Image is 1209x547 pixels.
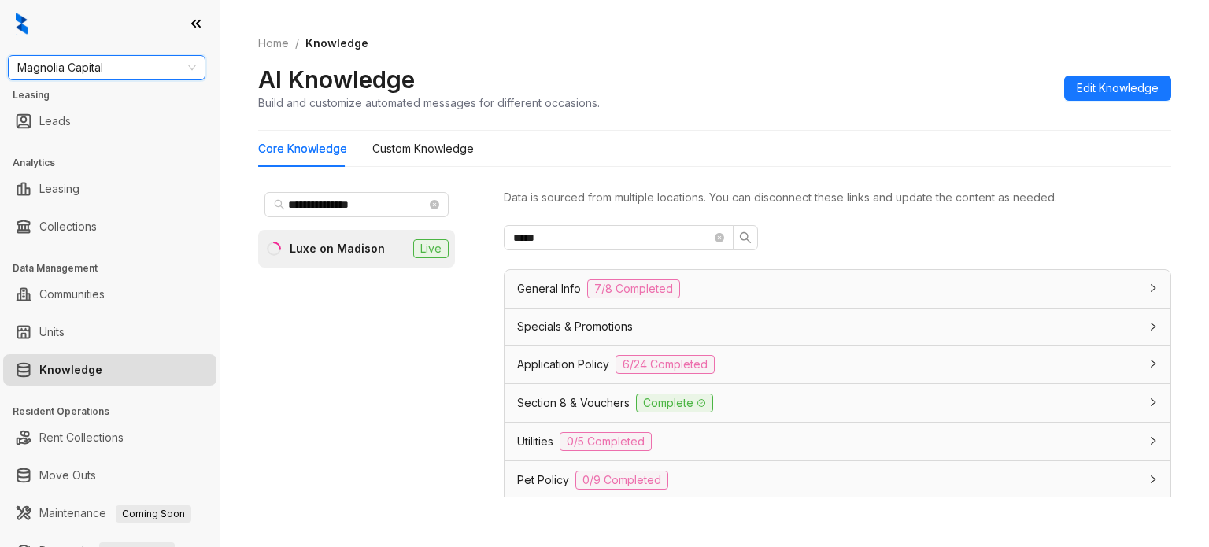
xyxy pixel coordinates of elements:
span: collapsed [1148,283,1158,293]
li: Move Outs [3,460,216,491]
li: Leads [3,105,216,137]
div: Specials & Promotions [505,309,1170,345]
div: Utilities0/5 Completed [505,423,1170,460]
span: Live [413,239,449,258]
span: General Info [517,280,581,298]
a: Rent Collections [39,422,124,453]
span: 7/8 Completed [587,279,680,298]
a: Leads [39,105,71,137]
span: close-circle [715,233,724,242]
li: / [295,35,299,52]
li: Collections [3,211,216,242]
span: Magnolia Capital [17,56,196,79]
span: Application Policy [517,356,609,373]
div: Data is sourced from multiple locations. You can disconnect these links and update the content as... [504,189,1171,206]
button: Edit Knowledge [1064,76,1171,101]
div: Core Knowledge [258,140,347,157]
a: Units [39,316,65,348]
span: Complete [636,394,713,412]
img: logo [16,13,28,35]
span: Knowledge [305,36,368,50]
span: close-circle [430,200,439,209]
span: Utilities [517,433,553,450]
span: collapsed [1148,397,1158,407]
a: Collections [39,211,97,242]
a: Leasing [39,173,79,205]
span: Section 8 & Vouchers [517,394,630,412]
li: Units [3,316,216,348]
span: search [739,231,752,244]
div: Section 8 & VouchersComplete [505,384,1170,422]
div: Build and customize automated messages for different occasions. [258,94,600,111]
li: Communities [3,279,216,310]
li: Rent Collections [3,422,216,453]
span: collapsed [1148,436,1158,445]
span: search [274,199,285,210]
h3: Leasing [13,88,220,102]
div: Custom Knowledge [372,140,474,157]
span: Coming Soon [116,505,191,523]
div: Pet Policy0/9 Completed [505,461,1170,499]
a: Communities [39,279,105,310]
div: General Info7/8 Completed [505,270,1170,308]
li: Knowledge [3,354,216,386]
span: collapsed [1148,475,1158,484]
h3: Analytics [13,156,220,170]
h2: AI Knowledge [258,65,415,94]
span: Specials & Promotions [517,318,633,335]
span: 0/9 Completed [575,471,668,490]
span: Edit Knowledge [1077,79,1159,97]
span: collapsed [1148,322,1158,331]
a: Knowledge [39,354,102,386]
span: 0/5 Completed [560,432,652,451]
a: Move Outs [39,460,96,491]
h3: Data Management [13,261,220,275]
span: Pet Policy [517,471,569,489]
span: collapsed [1148,359,1158,368]
li: Maintenance [3,497,216,529]
div: Luxe on Madison [290,240,385,257]
h3: Resident Operations [13,405,220,419]
li: Leasing [3,173,216,205]
span: 6/24 Completed [616,355,715,374]
a: Home [255,35,292,52]
div: Application Policy6/24 Completed [505,346,1170,383]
